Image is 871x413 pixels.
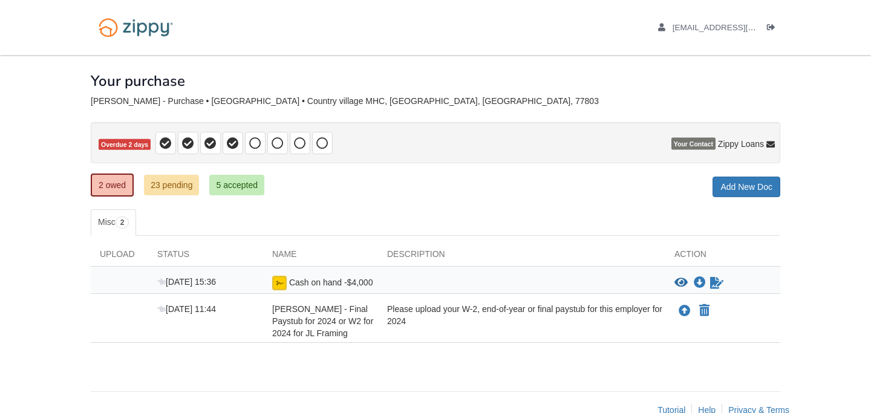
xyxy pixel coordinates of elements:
[91,174,134,197] a: 2 owed
[665,248,780,266] div: Action
[671,138,716,150] span: Your Contact
[694,278,706,288] a: Download Cash on hand -$4,000
[677,303,692,319] button: Upload Jose Quintero - Final Paystub for 2024 or W2 for 2024 for JL Framing
[91,248,148,266] div: Upload
[157,304,216,314] span: [DATE] 11:44
[263,248,378,266] div: Name
[673,23,811,32] span: josemquintero13@gmail.com
[658,23,811,35] a: edit profile
[91,12,181,43] img: Logo
[209,175,264,195] a: 5 accepted
[91,209,136,236] a: Misc
[157,277,216,287] span: [DATE] 15:36
[713,177,780,197] a: Add New Doc
[91,73,185,89] h1: Your purchase
[289,278,373,287] span: Cash on hand -$4,000
[272,276,287,290] img: Ready for you to esign
[144,175,199,195] a: 23 pending
[767,23,780,35] a: Log out
[674,277,688,289] button: View Cash on hand -$4,000
[91,96,780,106] div: [PERSON_NAME] - Purchase • [GEOGRAPHIC_DATA] • Country village MHC, [GEOGRAPHIC_DATA], [GEOGRAPHI...
[378,303,665,339] div: Please upload your W-2, end-of-year or final paystub for this employer for 2024
[378,248,665,266] div: Description
[718,138,764,150] span: Zippy Loans
[698,304,711,318] button: Declare Jose Quintero - Final Paystub for 2024 or W2 for 2024 for JL Framing not applicable
[99,139,151,151] span: Overdue 2 days
[116,216,129,229] span: 2
[709,276,725,290] a: Sign Form
[148,248,263,266] div: Status
[272,304,373,338] span: [PERSON_NAME] - Final Paystub for 2024 or W2 for 2024 for JL Framing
